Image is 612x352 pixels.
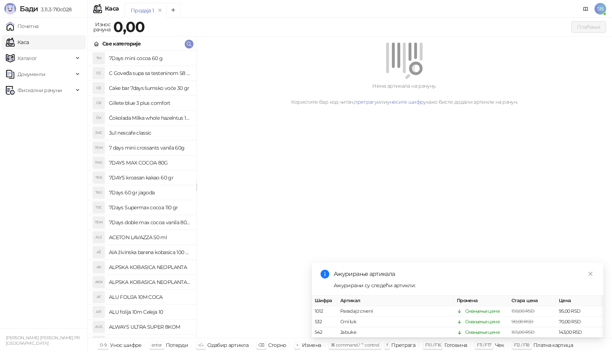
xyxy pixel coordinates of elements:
[337,317,454,327] td: Crni luk
[595,3,606,15] span: SB
[533,340,573,350] div: Платна картица
[109,187,191,198] h4: 7Days 60 gr jagoda
[586,270,595,278] a: Close
[93,336,105,348] div: AUU
[391,340,415,350] div: Претрага
[152,342,162,348] span: enter
[109,276,191,288] h4: ALPSKA KOBASICA NEOPLANTA 1kg
[571,21,606,33] button: Плаћање
[444,340,467,350] div: Готовина
[465,318,500,325] div: Смањење цене
[296,342,298,348] span: +
[302,340,321,350] div: Измена
[93,67,105,79] div: CG
[511,329,535,335] span: 165,00 RSD
[337,306,454,317] td: Paradajz crveni
[454,296,509,306] th: Промена
[17,67,45,82] span: Документи
[17,83,62,98] span: Фискални рачуни
[6,35,29,50] a: Каса
[38,6,71,13] span: 3.11.3-710c028
[509,296,556,306] th: Стара цена
[207,340,248,350] div: Одабир артикла
[109,52,191,64] h4: 7Days mini cocoa 60 g
[4,3,16,15] img: Logo
[110,340,142,350] div: Унос шифре
[387,342,388,348] span: f
[109,67,191,79] h4: C Goveđa supa sa testeninom 58 grama
[88,51,196,338] div: grid
[93,232,105,243] div: AL5
[131,7,154,15] div: Продаја 1
[93,187,105,198] div: 76G
[100,342,106,348] span: 0-9
[93,82,105,94] div: CB
[465,329,500,336] div: Смањење цене
[109,246,191,258] h4: AIA živinska barena kobasica 100 gr
[511,308,535,314] span: 150,00 RSD
[109,336,191,348] h4: ALWAYS ultra ulošci 16kom
[477,342,491,348] span: F11 / F17
[109,157,191,169] h4: 7DAYS MAX COCOA 80G
[109,232,191,243] h4: ACETON LAVAZZA 50 ml
[312,317,337,327] td: 532
[198,342,204,348] span: ↑/↓
[556,317,603,327] td: 70,00 RSD
[354,99,377,105] a: претрагу
[93,142,105,154] div: 7DM
[93,97,105,109] div: GB
[511,319,533,324] span: 90,00 RSD
[331,342,379,348] span: ⌘ command / ⌃ control
[337,296,454,306] th: Артикал
[556,327,603,338] td: 143,00 RSD
[166,3,181,17] button: Add tab
[93,217,105,228] div: 7DM
[109,97,191,109] h4: Gillete blue 3 plus comfort
[102,40,141,48] div: Све категорије
[109,261,191,273] h4: ALPSKA KOBASICA NEOPLANTA
[109,127,191,139] h4: 3u1 nescafe classic
[312,296,337,306] th: Шифра
[205,82,603,106] div: Нема артикала на рачуну. Користите бар код читач, или како бисте додали артикле на рачун.
[155,7,165,13] button: remove
[20,4,38,13] span: Бади
[337,327,454,338] td: Jabuke
[312,327,337,338] td: 542
[166,340,188,350] div: Потврди
[93,112,105,124] div: ČM
[93,127,105,139] div: 3NC
[109,291,191,303] h4: ALU FOLIJA 10M COCA
[109,202,191,213] h4: 7Days Supermax cocoa 110 gr
[17,51,37,66] span: Каталог
[6,19,39,33] a: Почетна
[425,342,441,348] span: F10 / F16
[258,342,264,348] span: ⌫
[588,271,593,276] span: close
[113,18,145,36] strong: 0,00
[109,172,191,183] h4: 7DAYS kroasan kakao 60 gr
[268,340,286,350] div: Сторно
[93,321,105,333] div: AUS
[93,52,105,64] div: 7M
[312,306,337,317] td: 1012
[334,270,595,278] div: Ажурирање артикала
[93,306,105,318] div: AF1
[93,246,105,258] div: AŽ
[93,291,105,303] div: AF
[109,112,191,124] h4: Čokolada Milka whole hazelntus 100 gr
[109,142,191,154] h4: 7 days mini crossants vanila 60g
[93,202,105,213] div: 7SC
[6,335,80,346] small: [PERSON_NAME] [PERSON_NAME] PR [GEOGRAPHIC_DATA]
[387,99,426,105] a: унесите шифру
[495,340,504,350] div: Чек
[514,342,530,348] span: F12 / F18
[109,82,191,94] h4: Cake bar 7days šumsko voće 30 gr
[556,306,603,317] td: 95,00 RSD
[465,308,500,315] div: Смањење цене
[580,3,592,15] a: Документација
[105,6,119,12] div: Каса
[93,276,105,288] div: AKN
[334,281,595,289] div: Ажурирани су следећи артикли:
[321,270,329,278] span: info-circle
[109,321,191,333] h4: ALWAYS ULTRA SUPER 8KOM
